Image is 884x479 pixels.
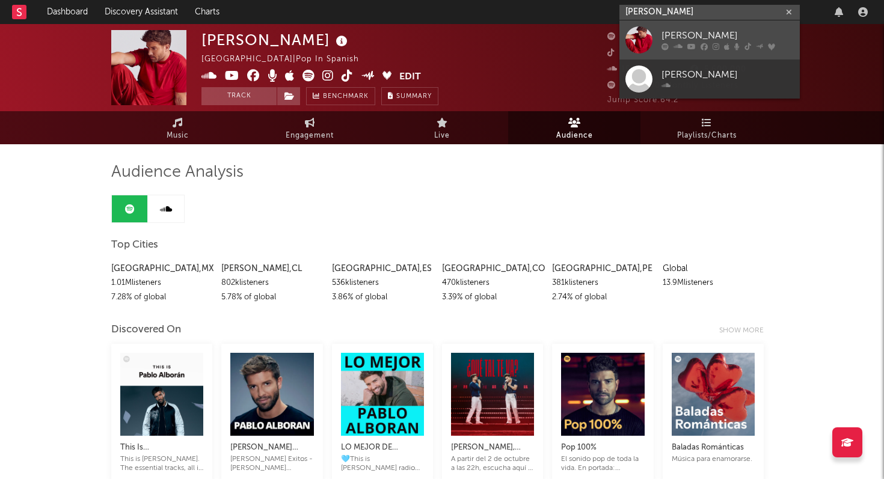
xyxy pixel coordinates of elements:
a: Music [111,111,244,144]
a: Pop 100%El sonido pop de toda la vida. En portada: [PERSON_NAME]. [561,429,644,473]
span: Benchmark [323,90,369,104]
a: Engagement [244,111,376,144]
a: Live [376,111,508,144]
span: Jump Score: 64.2 [607,96,678,104]
span: Music [167,129,189,143]
div: [PERSON_NAME], [PERSON_NAME] - ¿Qué tal te va? (02/10) [451,441,534,455]
span: 2.000.000 [607,49,663,57]
a: [PERSON_NAME] [619,59,800,99]
a: This Is [PERSON_NAME]This is [PERSON_NAME]. The essential tracks, all in one playlist. [120,429,203,473]
span: Top Cities [111,238,158,252]
span: Summary [396,93,432,100]
div: 470k listeners [442,276,543,290]
div: [PERSON_NAME] , CL [221,261,322,276]
div: LO MEJOR DE [PERSON_NAME]💜EXITOS [341,441,424,455]
div: [PERSON_NAME] [661,68,794,82]
div: [PERSON_NAME] Exitos - [PERSON_NAME] grandes exitos [230,455,313,473]
a: Baladas RománticasMúsica para enamorarse. [672,429,755,464]
span: Live [434,129,450,143]
div: A partir del 2 de octubre a las 22h, escucha aquí el nuevo single de [PERSON_NAME] junto a [PERSO... [451,455,534,473]
div: Show more [719,323,773,338]
span: Engagement [286,129,334,143]
div: This is [PERSON_NAME]. The essential tracks, all in one playlist. [120,455,203,473]
a: [PERSON_NAME] Exitos - [PERSON_NAME] grandes exitos[PERSON_NAME] Exitos - [PERSON_NAME] grandes e... [230,429,313,473]
div: [PERSON_NAME] Exitos - [PERSON_NAME] grandes exitos [230,441,313,455]
div: [GEOGRAPHIC_DATA] , PE [552,261,653,276]
input: Search for artists [619,5,800,20]
div: [GEOGRAPHIC_DATA] | Pop in Spanish [201,52,373,67]
div: 🩵This is [PERSON_NAME] radio 2025 setlist tour playlist. saturno el mismo aire mix de hits clasic... [341,455,424,473]
div: 536k listeners [332,276,433,290]
div: Pop 100% [561,441,644,455]
div: [PERSON_NAME] [201,30,351,50]
div: Música para enamorarse. [672,455,755,464]
div: Baladas Románticas [672,441,755,455]
div: 381k listeners [552,276,653,290]
div: [GEOGRAPHIC_DATA] , CO [442,261,543,276]
div: 3.86 % of global [332,290,433,305]
span: Audience Analysis [111,165,244,180]
span: 5.522.526 [607,33,660,41]
div: 2.74 % of global [552,290,653,305]
a: [PERSON_NAME] [619,20,800,59]
div: El sonido pop de toda la vida. En portada: [PERSON_NAME]. [561,455,644,473]
div: [GEOGRAPHIC_DATA] , MX [111,261,212,276]
div: 3.39 % of global [442,290,543,305]
span: Playlists/Charts [677,129,737,143]
a: Audience [508,111,640,144]
div: Discovered On [111,323,181,337]
a: Playlists/Charts [640,111,773,144]
span: Audience [556,129,593,143]
div: 5.78 % of global [221,290,322,305]
a: [PERSON_NAME], [PERSON_NAME] - ¿Qué tal te va? (02/10)A partir del 2 de octubre a las 22h, escuch... [451,429,534,473]
div: 7.28 % of global [111,290,212,305]
div: [GEOGRAPHIC_DATA] , ES [332,261,433,276]
div: This Is [PERSON_NAME] [120,441,203,455]
div: 1.01M listeners [111,276,212,290]
div: [PERSON_NAME] [661,29,794,43]
div: Global [663,261,764,276]
button: Track [201,87,277,105]
div: 13.9M listeners [663,276,764,290]
div: 802k listeners [221,276,322,290]
a: Benchmark [306,87,375,105]
span: 15.097 [607,66,648,73]
span: 13.727.907 Monthly Listeners [607,82,738,90]
button: Summary [381,87,438,105]
a: LO MEJOR DE [PERSON_NAME]💜EXITOS🩵This is [PERSON_NAME] radio 2025 setlist tour playlist. saturno ... [341,429,424,473]
button: Edit [399,70,421,85]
